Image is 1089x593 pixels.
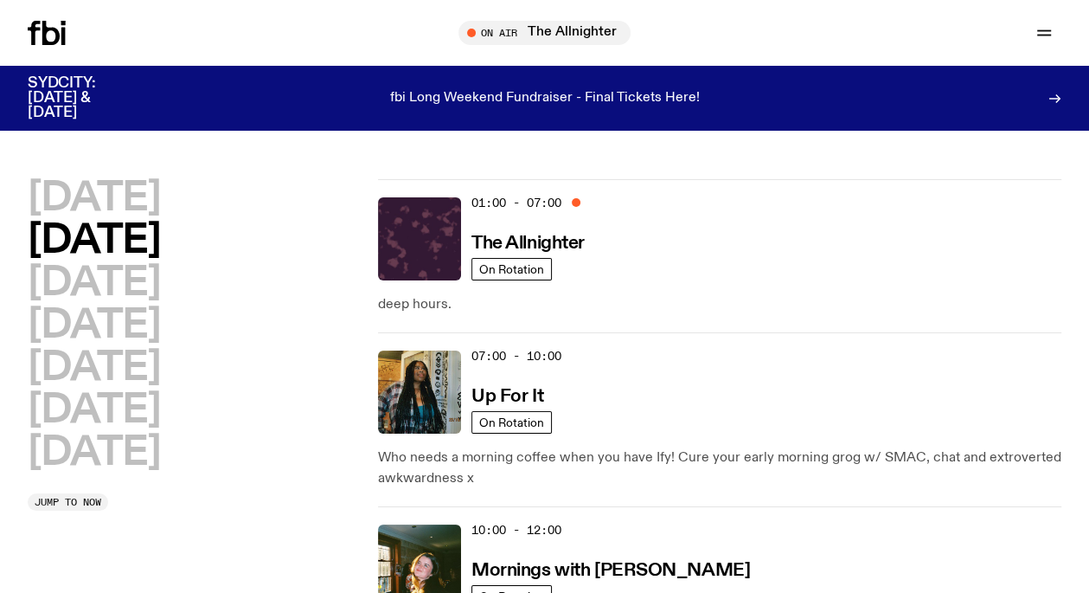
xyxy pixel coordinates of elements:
[28,493,108,511] button: Jump to now
[479,263,544,276] span: On Rotation
[28,349,160,388] button: [DATE]
[378,294,1061,315] p: deep hours.
[28,179,160,218] button: [DATE]
[471,562,750,580] h3: Mornings with [PERSON_NAME]
[471,558,750,580] a: Mornings with [PERSON_NAME]
[28,391,160,430] button: [DATE]
[471,522,561,538] span: 10:00 - 12:00
[471,195,561,211] span: 01:00 - 07:00
[378,351,461,434] img: Ify - a Brown Skin girl with black braided twists, looking up to the side with her tongue stickin...
[35,498,101,507] span: Jump to now
[479,416,544,429] span: On Rotation
[458,21,631,45] button: On AirThe Allnighter
[471,348,561,364] span: 07:00 - 10:00
[390,91,700,106] p: fbi Long Weekend Fundraiser - Final Tickets Here!
[471,411,552,434] a: On Rotation
[471,235,585,253] h3: The Allnighter
[28,434,160,473] button: [DATE]
[28,306,160,345] button: [DATE]
[471,258,552,280] a: On Rotation
[378,448,1061,489] p: Who needs a morning coffee when you have Ify! Cure your early morning grog w/ SMAC, chat and extr...
[28,264,160,303] button: [DATE]
[471,231,585,253] a: The Allnighter
[471,384,543,406] a: Up For It
[28,222,160,261] button: [DATE]
[471,388,543,406] h3: Up For It
[28,76,138,120] h3: SYDCITY: [DATE] & [DATE]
